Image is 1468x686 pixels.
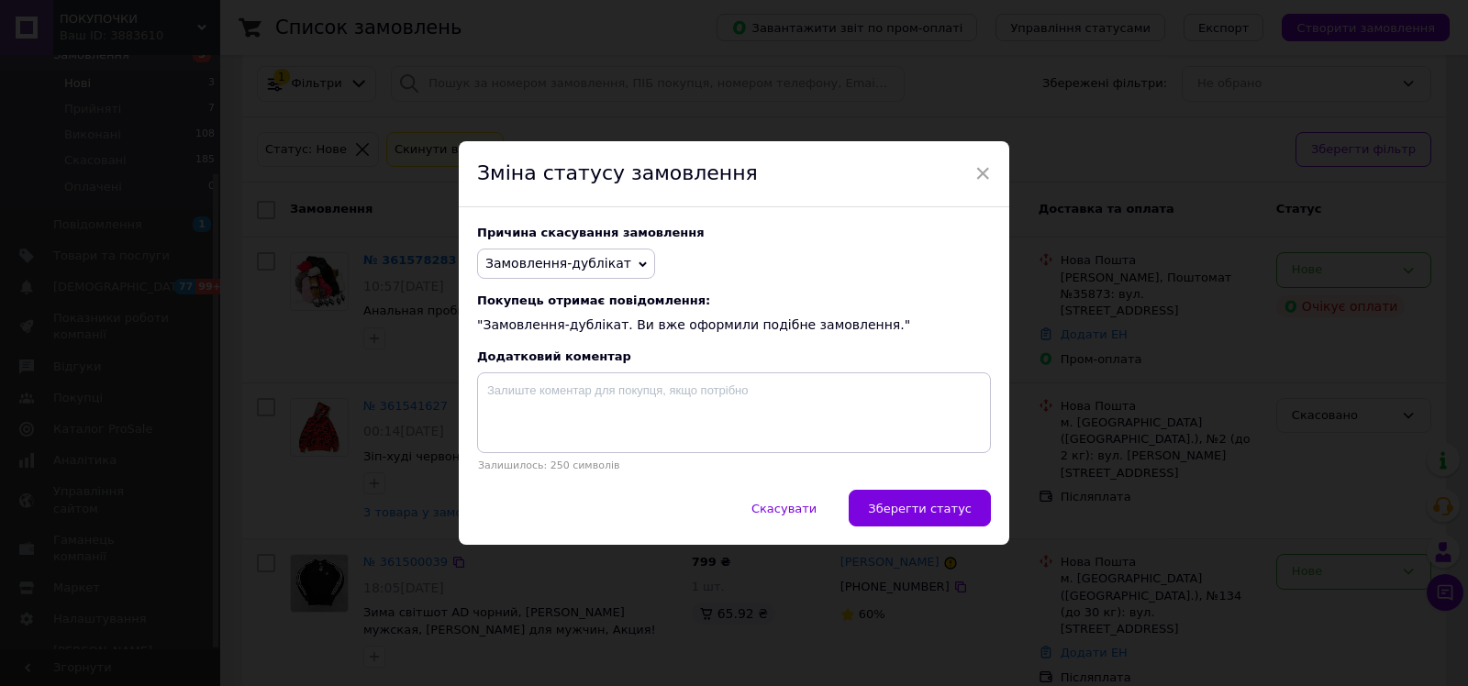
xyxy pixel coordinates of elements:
[849,490,991,526] button: Зберегти статус
[485,256,631,271] span: Замовлення-дублікат
[732,490,836,526] button: Скасувати
[477,459,991,471] p: Залишилось: 250 символів
[477,293,991,307] span: Покупець отримає повідомлення:
[459,141,1009,207] div: Зміна статусу замовлення
[477,226,991,239] div: Причина скасування замовлення
[974,158,991,189] span: ×
[751,502,817,515] span: Скасувати
[477,349,991,363] div: Додатковий коментар
[477,293,991,335] div: "Замовлення-дублікат. Ви вже оформили подібне замовлення."
[868,502,972,515] span: Зберегти статус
